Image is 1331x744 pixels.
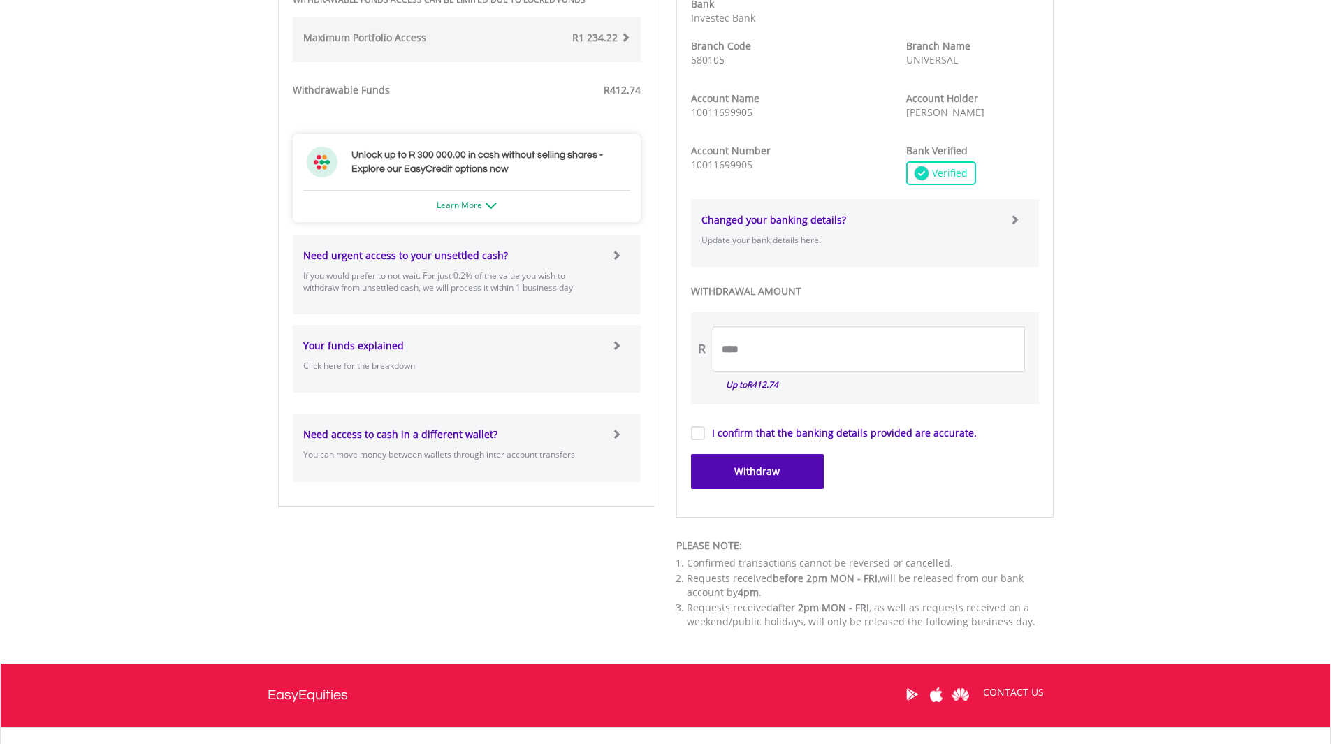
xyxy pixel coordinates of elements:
[929,166,968,180] span: Verified
[701,234,1000,246] p: Update your bank details here.
[747,379,778,391] span: R412.74
[303,414,630,481] a: Need access to cash in a different wallet? You can move money between wallets through inter accou...
[900,673,924,716] a: Google Play
[303,249,508,262] strong: Need urgent access to your unsettled cash?
[486,203,497,209] img: ec-arrow-down.png
[691,454,824,489] button: Withdraw
[691,11,755,24] span: Investec Bank
[691,92,759,105] strong: Account Name
[687,571,1054,599] li: Requests received will be released from our bank account by .
[437,199,497,211] a: Learn More
[351,148,627,176] h3: Unlock up to R 300 000.00 in cash without selling shares - Explore our EasyCredit options now
[687,601,1054,629] li: Requests received , as well as requests received on a weekend/public holidays, will only be relea...
[973,673,1054,712] a: CONTACT US
[906,39,970,52] strong: Branch Name
[303,360,602,372] p: Click here for the breakdown
[738,585,759,599] span: 4pm
[949,673,973,716] a: Huawei
[691,39,751,52] strong: Branch Code
[691,284,1039,298] label: WITHDRAWAL AMOUNT
[701,213,846,226] strong: Changed your banking details?
[906,92,978,105] strong: Account Holder
[307,147,337,177] img: ec-flower.svg
[293,83,390,96] strong: Withdrawable Funds
[687,556,1054,570] li: Confirmed transactions cannot be reversed or cancelled.
[572,31,618,44] span: R1 234.22
[691,158,752,171] span: 10011699905
[906,53,958,66] span: UNIVERSAL
[773,601,869,614] span: after 2pm MON - FRI
[691,105,752,119] span: 10011699905
[698,340,706,358] div: R
[906,144,968,157] strong: Bank Verified
[705,426,977,440] label: I confirm that the banking details provided are accurate.
[676,539,1054,553] div: PLEASE NOTE:
[268,664,348,727] a: EasyEquities
[303,270,602,293] p: If you would prefer to not wait. For just 0.2% of the value you wish to withdraw from unsettled c...
[303,339,404,352] strong: Your funds explained
[691,53,725,66] span: 580105
[924,673,949,716] a: Apple
[303,31,426,44] strong: Maximum Portfolio Access
[303,448,602,460] p: You can move money between wallets through inter account transfers
[726,379,778,391] i: Up to
[773,571,880,585] span: before 2pm MON - FRI,
[691,144,771,157] strong: Account Number
[303,428,497,441] strong: Need access to cash in a different wallet?
[906,105,984,119] span: [PERSON_NAME]
[604,83,641,96] span: R412.74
